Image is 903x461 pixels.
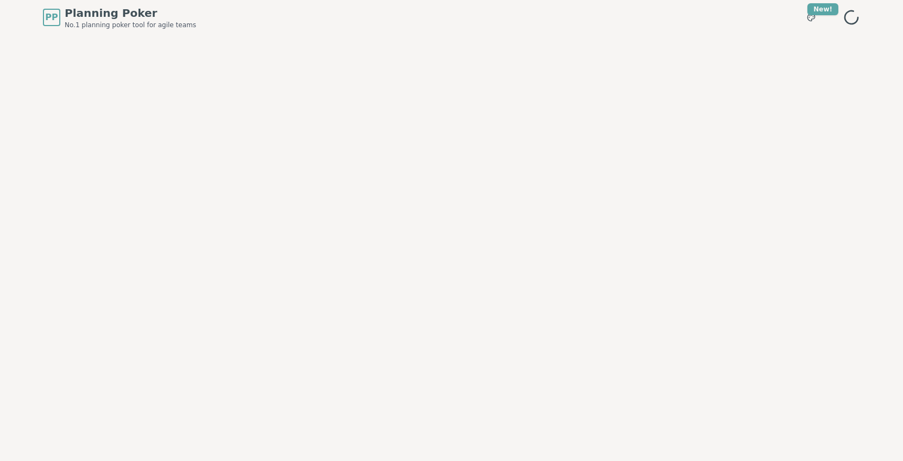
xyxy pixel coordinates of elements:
span: Planning Poker [65,5,196,21]
span: PP [45,11,58,24]
span: No.1 planning poker tool for agile teams [65,21,196,29]
a: PPPlanning PokerNo.1 planning poker tool for agile teams [43,5,196,29]
button: New! [801,8,821,27]
div: New! [807,3,838,15]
